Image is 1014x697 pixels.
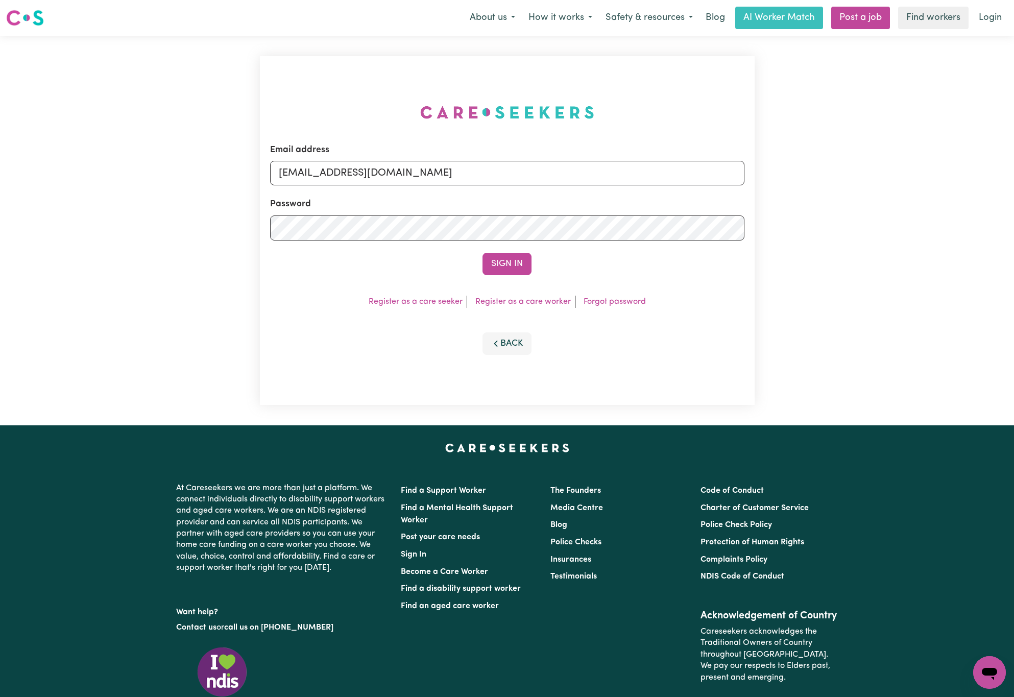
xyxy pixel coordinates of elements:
a: Find a disability support worker [401,585,521,593]
a: Careseekers home page [445,444,569,452]
a: Blog [699,7,731,29]
button: About us [463,7,522,29]
a: Police Checks [550,538,601,546]
a: Blog [550,521,567,529]
p: Careseekers acknowledges the Traditional Owners of Country throughout [GEOGRAPHIC_DATA]. We pay o... [701,622,838,687]
a: Code of Conduct [701,487,764,495]
a: Media Centre [550,504,603,512]
button: Safety & resources [599,7,699,29]
a: Find a Support Worker [401,487,486,495]
a: Post a job [831,7,890,29]
a: Find workers [898,7,969,29]
a: Complaints Policy [701,556,767,564]
p: or [176,618,389,637]
a: Forgot password [584,298,646,306]
iframe: Button to launch messaging window [973,656,1006,689]
a: Find a Mental Health Support Worker [401,504,513,524]
h2: Acknowledgement of Country [701,610,838,622]
p: At Careseekers we are more than just a platform. We connect individuals directly to disability su... [176,478,389,578]
a: Become a Care Worker [401,568,488,576]
a: Insurances [550,556,591,564]
a: Post your care needs [401,533,480,541]
a: Police Check Policy [701,521,772,529]
a: Sign In [401,550,426,559]
button: Sign In [482,253,532,275]
a: The Founders [550,487,601,495]
button: Back [482,332,532,355]
a: Charter of Customer Service [701,504,809,512]
label: Password [270,198,311,211]
input: Email address [270,161,744,185]
a: Protection of Human Rights [701,538,804,546]
a: AI Worker Match [735,7,823,29]
a: Register as a care worker [475,298,571,306]
a: Testimonials [550,572,597,581]
label: Email address [270,143,329,157]
button: How it works [522,7,599,29]
img: Careseekers logo [6,9,44,27]
p: Want help? [176,603,389,618]
a: Contact us [176,623,216,632]
a: Careseekers logo [6,6,44,30]
a: Register as a care seeker [369,298,463,306]
a: NDIS Code of Conduct [701,572,784,581]
a: call us on [PHONE_NUMBER] [224,623,333,632]
a: Login [973,7,1008,29]
a: Find an aged care worker [401,602,499,610]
